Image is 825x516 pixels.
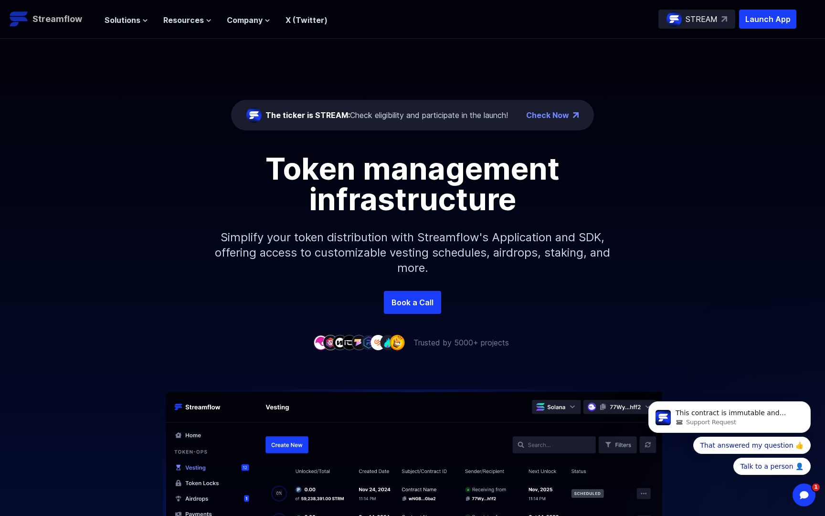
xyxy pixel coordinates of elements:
[286,15,328,25] a: X (Twitter)
[105,14,140,26] span: Solutions
[163,14,212,26] button: Resources
[207,215,618,291] p: Simplify your token distribution with Streamflow's Application and SDK, offering access to custom...
[739,10,796,29] button: Launch App
[163,14,204,26] span: Resources
[658,10,735,29] a: STREAM
[413,337,509,348] p: Trusted by 5000+ projects
[332,335,348,350] img: company-3
[370,335,386,350] img: company-7
[721,16,727,22] img: top-right-arrow.svg
[10,10,95,29] a: Streamflow
[313,335,328,350] img: company-1
[323,335,338,350] img: company-2
[390,335,405,350] img: company-9
[342,335,357,350] img: company-4
[227,14,270,26] button: Company
[573,112,579,118] img: top-right-arrow.png
[361,335,376,350] img: company-6
[10,10,29,29] img: Streamflow Logo
[526,109,569,121] a: Check Now
[686,13,718,25] p: STREAM
[246,107,262,123] img: streamflow-logo-circle.png
[793,484,815,506] iframe: Intercom live chat
[812,484,820,491] span: 1
[634,387,825,490] iframe: Intercom notifications message
[380,335,395,350] img: company-8
[351,335,367,350] img: company-5
[198,153,627,215] h1: Token management infrastructure
[265,109,508,121] div: Check eligibility and participate in the launch!
[666,11,682,27] img: streamflow-logo-circle.png
[105,14,148,26] button: Solutions
[227,14,263,26] span: Company
[32,12,82,26] p: Streamflow
[384,291,441,314] a: Book a Call
[265,110,350,120] span: The ticker is STREAM:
